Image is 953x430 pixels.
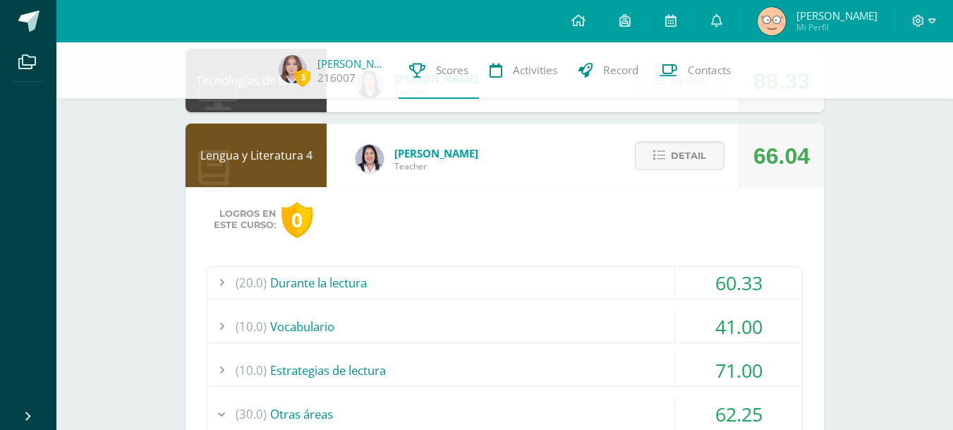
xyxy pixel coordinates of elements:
span: 3 [295,68,310,86]
a: Scores [399,42,479,99]
span: Scores [436,63,468,78]
img: fd1196377973db38ffd7ffd912a4bf7e.png [356,145,384,173]
span: (10.0) [236,311,267,342]
a: 216007 [317,71,356,85]
img: c03a6ccc689e0765e21b4076cea527ac.png [279,55,307,83]
span: (30.0) [236,398,267,430]
div: 0 [281,202,312,238]
span: Detail [671,143,706,169]
span: (20.0) [236,267,267,299]
span: Logros en este curso: [214,208,276,231]
span: Teacher [394,160,478,172]
div: Lengua y Literatura 4 [186,124,327,187]
a: Record [568,42,649,99]
div: Vocabulario [207,311,802,342]
div: Durante la lectura [207,267,802,299]
span: Record [603,63,638,78]
a: Contacts [649,42,741,99]
div: 62.25 [675,398,802,430]
span: Contacts [688,63,731,78]
div: Otras áreas [207,398,802,430]
div: 41.00 [675,311,802,342]
button: Detail [635,141,724,170]
div: Estrategias de lectura [207,354,802,386]
div: 60.33 [675,267,802,299]
span: Activities [513,63,557,78]
span: [PERSON_NAME] [796,8,878,23]
div: 71.00 [675,354,802,386]
a: [PERSON_NAME] [317,56,388,71]
div: 66.04 [753,124,810,188]
span: (10.0) [236,354,267,386]
a: Activities [479,42,568,99]
span: [PERSON_NAME] [394,146,478,160]
span: Mi Perfil [796,21,878,33]
img: 7e6ee117349d8757d7b0695c6bbfd6af.png [758,7,786,35]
